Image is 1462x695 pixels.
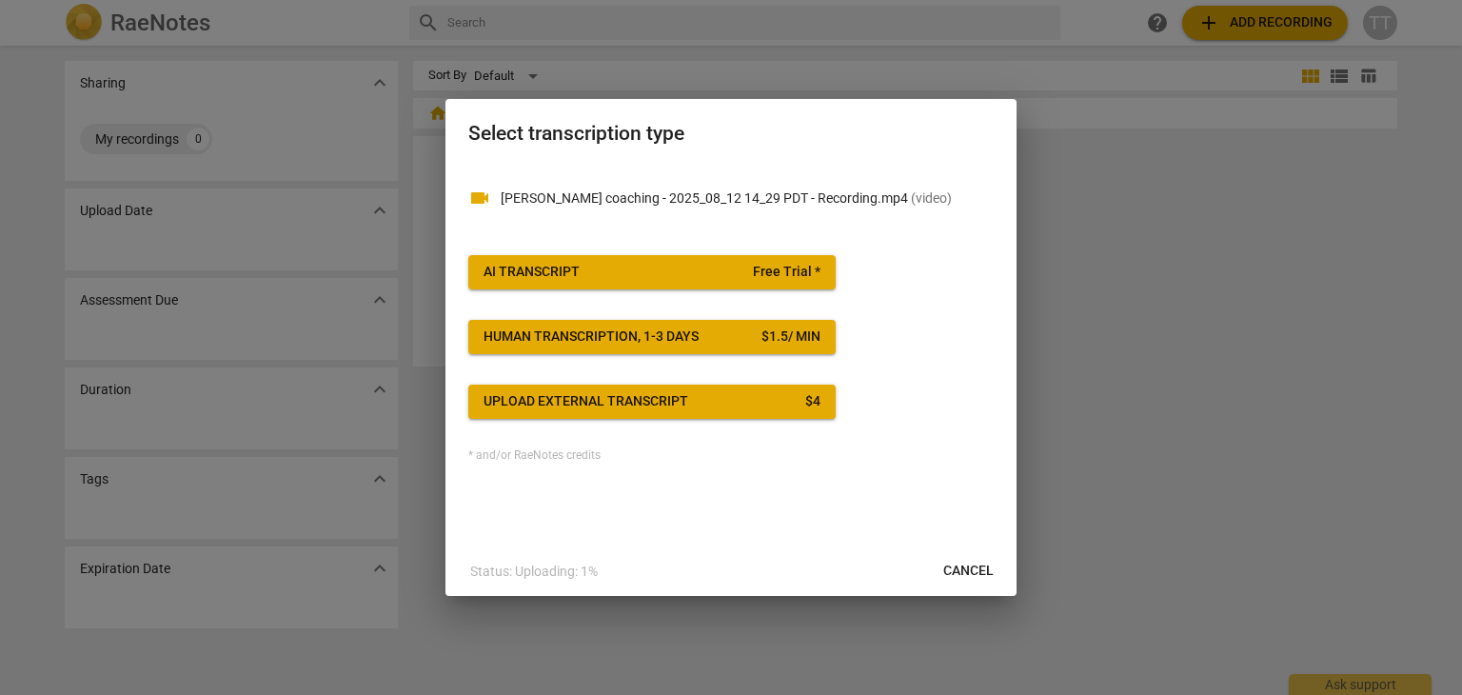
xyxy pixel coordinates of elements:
[943,562,994,581] span: Cancel
[468,255,836,289] button: AI TranscriptFree Trial *
[468,320,836,354] button: Human transcription, 1-3 days$1.5/ min
[911,190,952,206] span: ( video )
[753,263,820,282] span: Free Trial *
[468,122,994,146] h2: Select transcription type
[468,385,836,419] button: Upload external transcript$4
[468,449,994,463] div: * and/or RaeNotes credits
[805,392,820,411] div: $ 4
[484,263,580,282] div: AI Transcript
[501,189,994,208] p: Jennifer _Tina coaching - 2025_08_12 14_29 PDT - Recording.mp4(video)
[928,554,1009,588] button: Cancel
[484,392,688,411] div: Upload external transcript
[468,187,491,209] span: videocam
[761,328,820,347] div: $ 1.5 / min
[470,562,598,582] p: Status: Uploading: 1%
[484,328,699,347] div: Human transcription, 1-3 days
